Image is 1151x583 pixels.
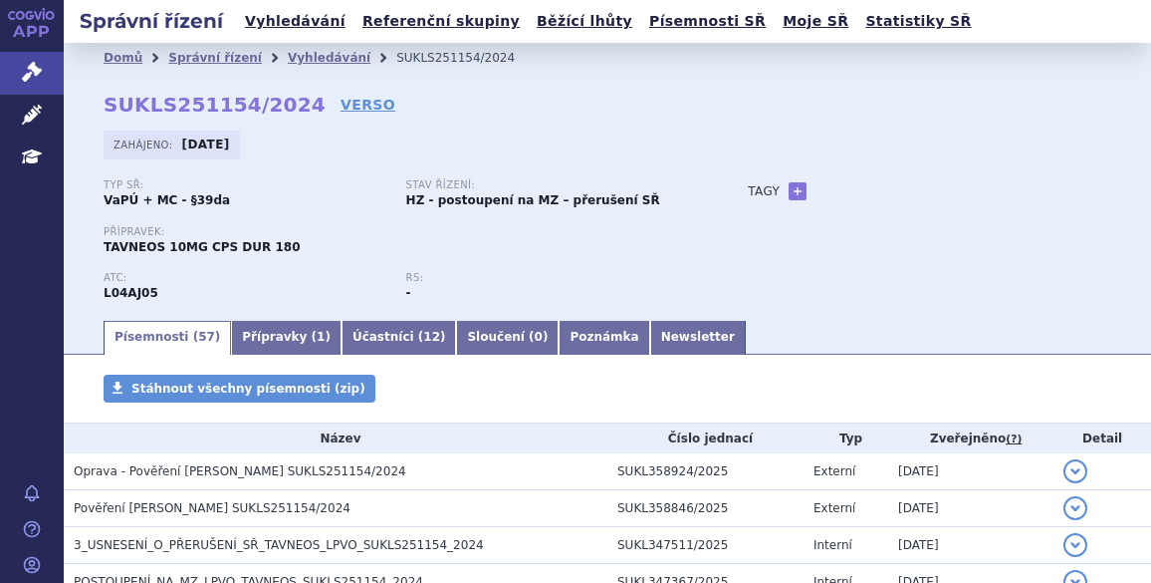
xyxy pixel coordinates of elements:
h2: Správní řízení [64,7,239,35]
abbr: (?) [1006,433,1022,446]
th: Název [64,424,607,453]
p: ATC: [104,272,386,284]
span: TAVNEOS 10MG CPS DUR 180 [104,240,301,254]
a: Vyhledávání [288,51,370,65]
p: Stav řízení: [406,179,689,191]
th: Typ [804,424,888,453]
a: Účastníci (12) [342,321,457,355]
p: RS: [406,272,689,284]
strong: AVAKOPAN [104,286,158,300]
td: [DATE] [888,453,1053,490]
td: SUKL347511/2025 [607,527,804,564]
p: Typ SŘ: [104,179,386,191]
strong: [DATE] [182,138,230,151]
span: Stáhnout všechny písemnosti (zip) [131,382,365,396]
span: Interní [813,538,852,552]
strong: VaPÚ + MC - §39da [104,193,230,207]
td: [DATE] [888,527,1053,564]
th: Číslo jednací [607,424,804,453]
strong: SUKLS251154/2024 [104,93,326,117]
button: detail [1063,459,1087,483]
a: Vyhledávání [239,8,351,35]
th: Detail [1053,424,1151,453]
span: 3_USNESENÍ_O_PŘERUŠENÍ_SŘ_TAVNEOS_LPVO_SUKLS251154_2024 [74,538,484,552]
span: 1 [317,330,325,344]
a: VERSO [341,95,395,115]
td: [DATE] [888,490,1053,527]
a: Stáhnout všechny písemnosti (zip) [104,375,375,403]
a: Referenční skupiny [356,8,526,35]
span: 0 [535,330,543,344]
a: Poznámka [559,321,649,355]
button: detail [1063,533,1087,557]
a: + [789,182,806,200]
td: SUKL358846/2025 [607,490,804,527]
span: Oprava - Pověření Jan Doležel SUKLS251154/2024 [74,464,406,478]
li: SUKLS251154/2024 [396,43,541,73]
span: 12 [423,330,440,344]
a: Běžící lhůty [531,8,638,35]
p: Přípravek: [104,226,708,238]
span: Externí [813,501,855,515]
a: Písemnosti (57) [104,321,231,355]
span: 57 [198,330,215,344]
h3: Tagy [748,179,780,203]
td: SUKL358924/2025 [607,453,804,490]
a: Moje SŘ [777,8,854,35]
strong: HZ - postoupení na MZ – přerušení SŘ [406,193,660,207]
strong: - [406,286,411,300]
span: Externí [813,464,855,478]
span: Pověření Jan Doležel SUKLS251154/2024 [74,501,350,515]
a: Písemnosti SŘ [643,8,772,35]
button: detail [1063,496,1087,520]
a: Správní řízení [168,51,262,65]
a: Newsletter [650,321,746,355]
span: Zahájeno: [114,137,176,152]
a: Přípravky (1) [231,321,342,355]
a: Sloučení (0) [456,321,559,355]
th: Zveřejněno [888,424,1053,453]
a: Statistiky SŘ [859,8,977,35]
a: Domů [104,51,142,65]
